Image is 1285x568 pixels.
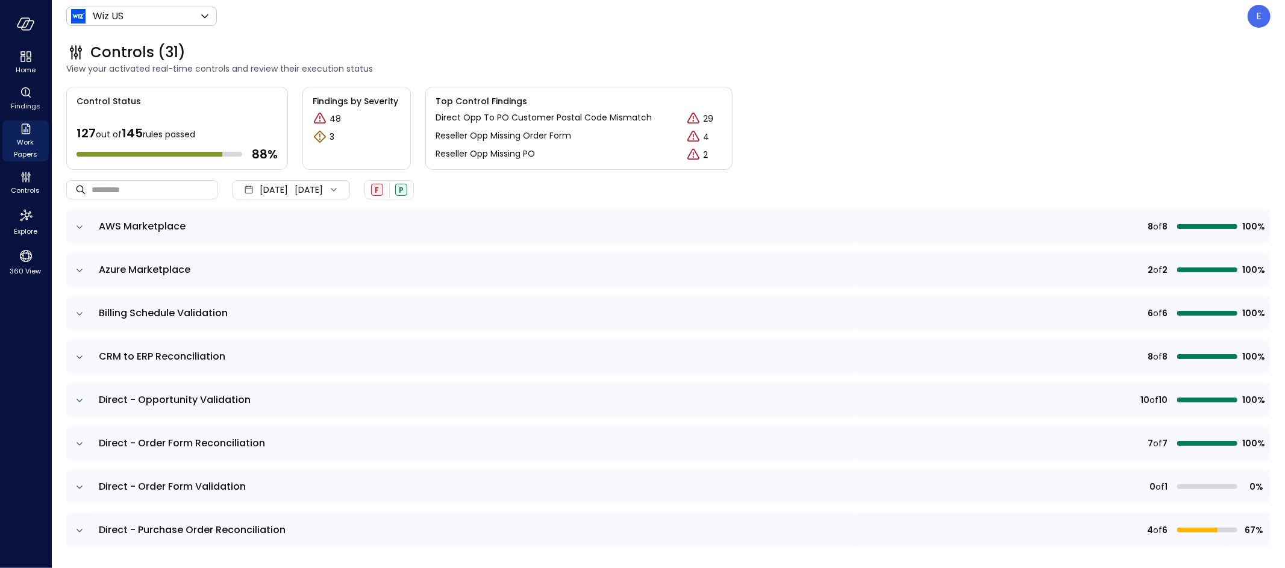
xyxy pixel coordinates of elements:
[1242,263,1263,276] span: 100%
[260,183,288,196] span: [DATE]
[11,184,40,196] span: Controls
[1153,263,1162,276] span: of
[73,395,86,407] button: expand row
[1153,437,1162,450] span: of
[2,120,49,161] div: Work Papers
[436,148,535,162] a: Reseller Opp Missing PO
[73,351,86,363] button: expand row
[1162,263,1168,276] span: 2
[1162,523,1168,537] span: 6
[99,263,190,276] span: Azure Marketplace
[313,95,401,108] span: Findings by Severity
[330,113,341,125] p: 48
[1147,523,1153,537] span: 4
[686,148,701,162] div: Critical
[77,125,96,142] span: 127
[7,136,44,160] span: Work Papers
[1149,480,1155,493] span: 0
[375,185,380,195] span: F
[252,146,278,162] span: 88 %
[2,205,49,239] div: Explore
[143,128,195,140] span: rules passed
[436,148,535,160] p: Reseller Opp Missing PO
[73,264,86,276] button: expand row
[93,9,123,23] p: Wiz US
[90,43,186,62] span: Controls (31)
[330,131,334,143] p: 3
[686,111,701,126] div: Critical
[99,479,246,493] span: Direct - Order Form Validation
[436,130,571,142] p: Reseller Opp Missing Order Form
[122,125,143,142] span: 145
[436,130,571,144] a: Reseller Opp Missing Order Form
[10,265,42,277] span: 360 View
[1257,9,1262,23] p: E
[703,149,708,161] p: 2
[1242,393,1263,407] span: 100%
[1242,307,1263,320] span: 100%
[11,100,40,112] span: Findings
[1242,220,1263,233] span: 100%
[436,111,652,126] a: Direct Opp To PO Customer Postal Code Mismatch
[1242,437,1263,450] span: 100%
[1248,5,1271,28] div: Eleanor Yehudai
[99,306,228,320] span: Billing Schedule Validation
[1148,350,1153,363] span: 8
[2,48,49,77] div: Home
[73,308,86,320] button: expand row
[73,438,86,450] button: expand row
[1242,523,1263,537] span: 67%
[1155,480,1165,493] span: of
[1148,220,1153,233] span: 8
[371,184,383,196] div: Failed
[1242,480,1263,493] span: 0%
[2,246,49,278] div: 360 View
[1148,263,1153,276] span: 2
[2,84,49,113] div: Findings
[2,169,49,198] div: Controls
[686,130,701,144] div: Critical
[1149,393,1158,407] span: of
[1165,480,1168,493] span: 1
[1162,437,1168,450] span: 7
[436,95,722,108] span: Top Control Findings
[1162,350,1168,363] span: 8
[1148,437,1153,450] span: 7
[1242,350,1263,363] span: 100%
[313,130,327,144] div: Warning
[99,349,225,363] span: CRM to ERP Reconciliation
[73,525,86,537] button: expand row
[16,64,36,76] span: Home
[1158,393,1168,407] span: 10
[73,221,86,233] button: expand row
[1162,307,1168,320] span: 6
[703,131,709,143] p: 4
[67,87,141,108] span: Control Status
[99,219,186,233] span: AWS Marketplace
[1148,307,1153,320] span: 6
[1153,307,1162,320] span: of
[313,111,327,126] div: Critical
[1162,220,1168,233] span: 8
[703,113,713,125] p: 29
[14,225,37,237] span: Explore
[1140,393,1149,407] span: 10
[399,185,404,195] span: P
[73,481,86,493] button: expand row
[66,62,1271,75] span: View your activated real-time controls and review their execution status
[96,128,122,140] span: out of
[99,393,251,407] span: Direct - Opportunity Validation
[99,523,286,537] span: Direct - Purchase Order Reconciliation
[99,436,265,450] span: Direct - Order Form Reconciliation
[436,111,652,124] p: Direct Opp To PO Customer Postal Code Mismatch
[1153,523,1162,537] span: of
[1153,220,1162,233] span: of
[71,9,86,23] img: Icon
[1153,350,1162,363] span: of
[395,184,407,196] div: Passed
